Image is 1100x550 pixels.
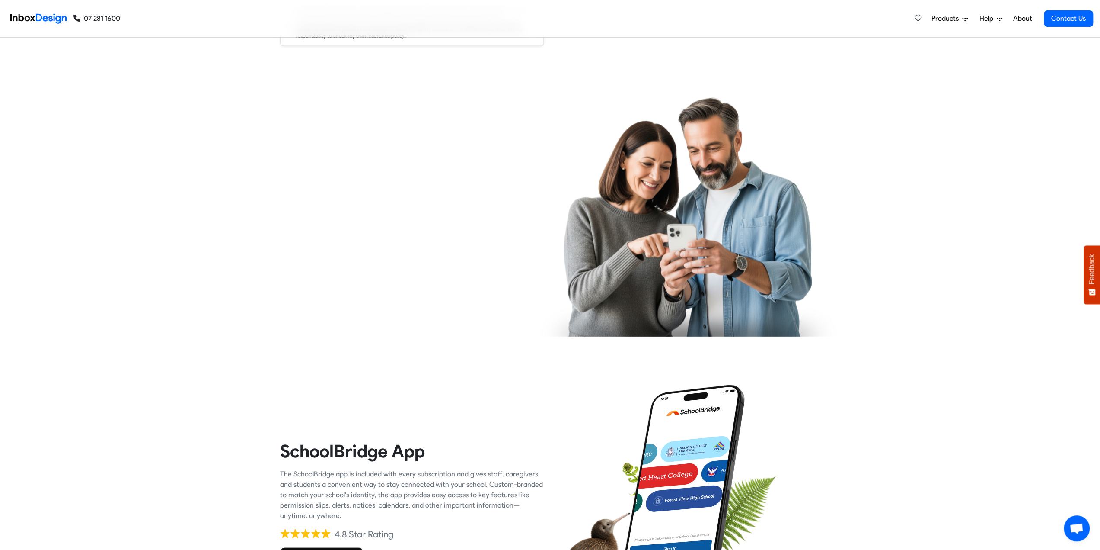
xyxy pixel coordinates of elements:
[540,97,836,337] img: parents_using_phone.png
[931,13,962,24] span: Products
[928,10,971,27] a: Products
[280,440,544,462] heading: SchoolBridge App
[976,10,1006,27] a: Help
[73,13,120,24] a: 07 281 1600
[1084,245,1100,304] button: Feedback - Show survey
[335,528,393,541] div: 4.8 Star Rating
[1044,10,1093,27] a: Contact Us
[979,13,997,24] span: Help
[1011,10,1034,27] a: About
[280,469,544,521] div: The SchoolBridge app is included with every subscription and gives staff, caregivers, and student...
[1088,254,1096,284] span: Feedback
[1064,515,1090,541] div: Open chat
